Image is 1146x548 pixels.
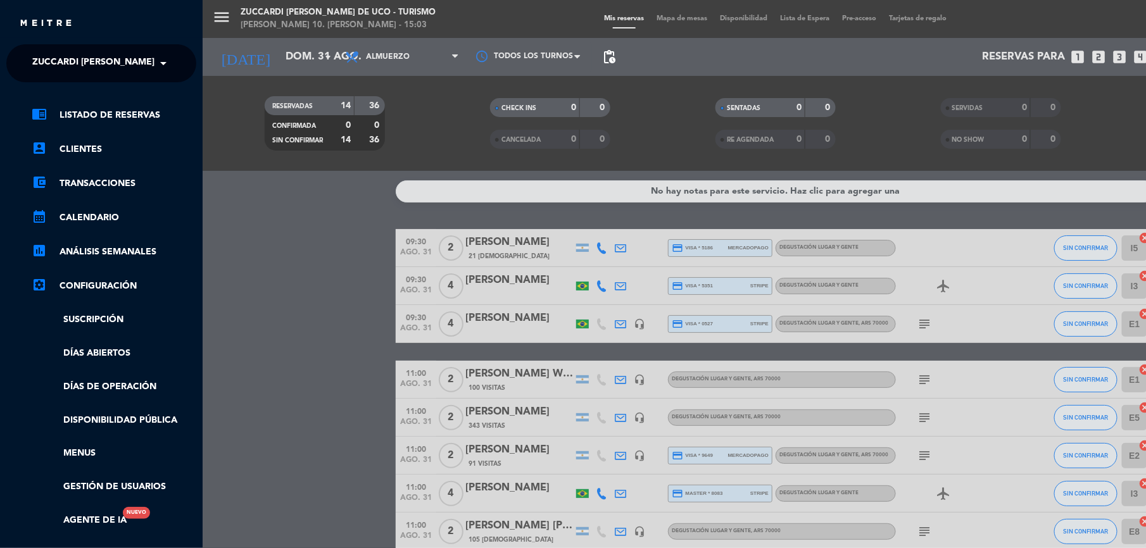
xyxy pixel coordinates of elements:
div: Nuevo [123,507,150,519]
a: Configuración [32,278,196,294]
a: Días de Operación [32,380,196,394]
a: Disponibilidad pública [32,413,196,428]
span: pending_actions [601,49,617,65]
a: calendar_monthCalendario [32,210,196,225]
i: calendar_month [32,209,47,224]
a: Menus [32,446,196,461]
i: chrome_reader_mode [32,106,47,121]
a: account_balance_walletTransacciones [32,176,196,191]
a: account_boxClientes [32,142,196,157]
i: settings_applications [32,277,47,292]
img: MEITRE [19,19,73,28]
a: Días abiertos [32,346,196,361]
a: Gestión de usuarios [32,480,196,494]
a: Agente de IANuevo [32,513,127,528]
span: Zuccardi [PERSON_NAME] de Uco - Turismo [32,50,241,77]
a: assessmentANÁLISIS SEMANALES [32,244,196,259]
a: chrome_reader_modeListado de Reservas [32,108,196,123]
a: Suscripción [32,313,196,327]
i: assessment [32,243,47,258]
i: account_box [32,140,47,156]
i: account_balance_wallet [32,175,47,190]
